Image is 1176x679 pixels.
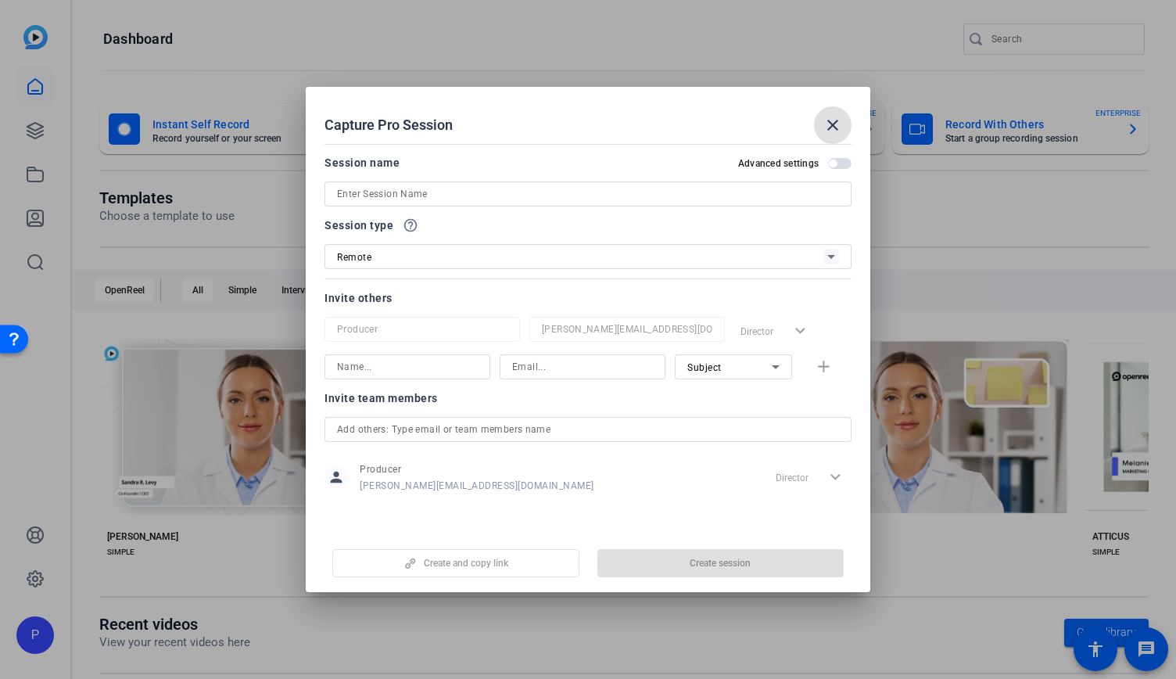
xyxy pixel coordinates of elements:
input: Enter Session Name [337,185,839,203]
mat-icon: close [823,116,842,135]
div: Invite team members [324,389,852,408]
input: Name... [337,357,478,376]
div: Session name [324,153,400,172]
span: Remote [337,252,371,263]
input: Email... [512,357,653,376]
span: Producer [360,463,594,476]
input: Name... [337,320,507,339]
h2: Advanced settings [738,157,819,170]
mat-icon: help_outline [403,217,418,233]
span: Subject [687,362,722,373]
span: Session type [324,216,393,235]
input: Add others: Type email or team members name [337,420,839,439]
div: Invite others [324,289,852,307]
input: Email... [542,320,712,339]
span: [PERSON_NAME][EMAIL_ADDRESS][DOMAIN_NAME] [360,480,594,492]
mat-icon: person [324,465,348,489]
div: Capture Pro Session [324,106,852,144]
